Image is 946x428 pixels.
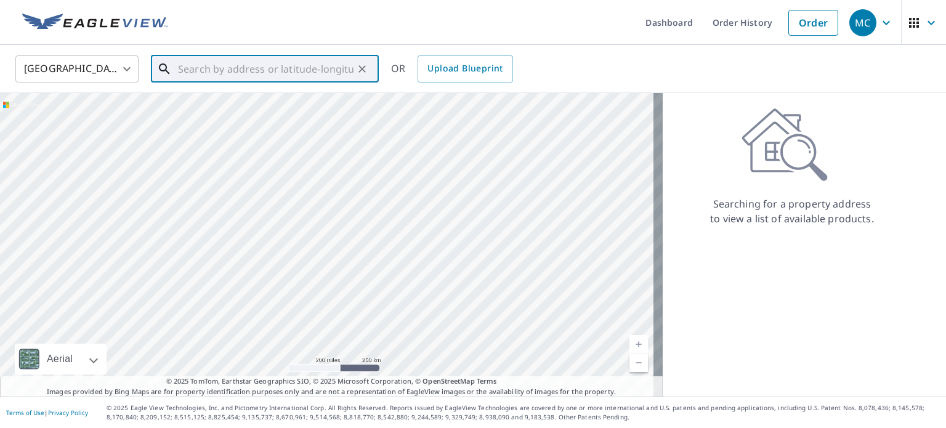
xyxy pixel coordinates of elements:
a: Current Level 5, Zoom In [629,335,648,353]
a: Terms [477,376,497,386]
a: OpenStreetMap [422,376,474,386]
a: Upload Blueprint [418,55,512,83]
a: Order [788,10,838,36]
img: EV Logo [22,14,168,32]
p: © 2025 Eagle View Technologies, Inc. and Pictometry International Corp. All Rights Reserved. Repo... [107,403,940,422]
a: Current Level 5, Zoom Out [629,353,648,372]
span: Upload Blueprint [427,61,503,76]
div: [GEOGRAPHIC_DATA] [15,52,139,86]
input: Search by address or latitude-longitude [178,52,354,86]
div: Aerial [43,344,76,374]
a: Privacy Policy [48,408,88,417]
div: OR [391,55,513,83]
span: © 2025 TomTom, Earthstar Geographics SIO, © 2025 Microsoft Corporation, © [166,376,497,387]
p: | [6,409,88,416]
p: Searching for a property address to view a list of available products. [709,196,875,226]
a: Terms of Use [6,408,44,417]
div: Aerial [15,344,107,374]
div: MC [849,9,876,36]
button: Clear [354,60,371,78]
